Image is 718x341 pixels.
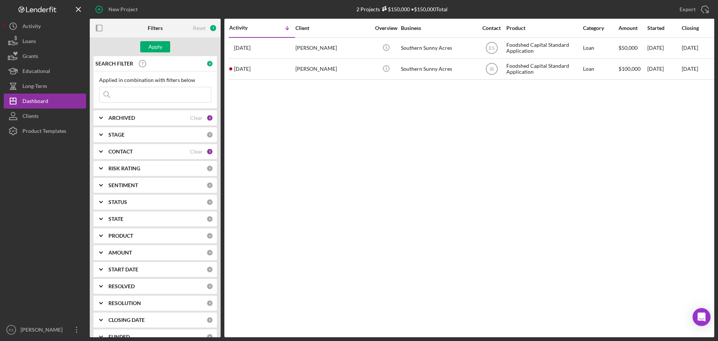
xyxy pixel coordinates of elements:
[4,109,86,124] button: Clients
[506,38,581,58] div: Foodshed Capital Standard Application
[583,25,618,31] div: Category
[22,109,39,125] div: Clients
[4,34,86,49] button: Loans
[190,149,203,155] div: Clear
[148,25,163,31] b: Filters
[108,233,133,239] b: PRODUCT
[22,79,47,95] div: Long-Term
[619,45,638,51] span: $50,000
[506,25,581,31] div: Product
[506,59,581,79] div: Foodshed Capital Standard Application
[19,322,67,339] div: [PERSON_NAME]
[206,216,213,222] div: 0
[295,59,370,79] div: [PERSON_NAME]
[108,334,130,340] b: FUNDED
[206,182,213,189] div: 0
[682,45,698,51] time: [DATE]
[234,45,251,51] time: 2025-07-09 23:51
[583,59,618,79] div: Loan
[206,60,213,67] div: 0
[619,59,647,79] div: $100,000
[22,124,66,140] div: Product Templates
[401,25,476,31] div: Business
[22,64,50,80] div: Educational
[4,49,86,64] button: Grants
[108,115,135,121] b: ARCHIVED
[22,34,36,51] div: Loans
[22,94,48,110] div: Dashboard
[682,66,698,72] time: [DATE]
[22,49,38,66] div: Grants
[206,115,213,121] div: 2
[209,24,217,32] div: 7
[206,283,213,290] div: 0
[4,94,86,109] button: Dashboard
[108,199,127,205] b: STATUS
[108,132,125,138] b: STAGE
[108,300,141,306] b: RESOLUTION
[401,38,476,58] div: Southern Sunny Acres
[583,38,618,58] div: Loan
[206,131,213,138] div: 0
[148,41,162,52] div: Apply
[4,19,86,34] button: Activity
[108,267,138,273] b: START DATE
[206,165,213,172] div: 0
[108,216,123,222] b: STATE
[206,148,213,155] div: 5
[90,2,145,17] button: New Project
[108,250,132,256] b: AMOUNT
[234,66,251,72] time: 2025-06-24 17:44
[229,25,262,31] div: Activity
[99,77,211,83] div: Applied in combination with filters below
[108,283,135,289] b: RESOLVED
[647,25,681,31] div: Started
[679,2,696,17] div: Export
[95,61,133,67] b: SEARCH FILTER
[9,328,14,332] text: ES
[619,25,647,31] div: Amount
[206,266,213,273] div: 0
[108,2,138,17] div: New Project
[206,232,213,239] div: 0
[647,38,681,58] div: [DATE]
[206,334,213,340] div: 0
[380,6,410,12] div: $150,000
[372,25,400,31] div: Overview
[190,115,203,121] div: Clear
[295,25,370,31] div: Client
[4,322,86,337] button: ES[PERSON_NAME]
[206,300,213,307] div: 0
[647,59,681,79] div: [DATE]
[490,67,494,72] text: IB
[478,25,506,31] div: Contact
[22,19,41,36] div: Activity
[108,165,140,171] b: RISK RATING
[672,2,714,17] button: Export
[206,249,213,256] div: 0
[356,6,448,12] div: 2 Projects • $150,000 Total
[108,182,138,188] b: SENTIMENT
[295,38,370,58] div: [PERSON_NAME]
[4,64,86,79] button: Educational
[693,308,711,326] div: Open Intercom Messenger
[4,79,86,94] button: Long-Term
[193,25,206,31] div: Reset
[206,199,213,205] div: 0
[4,124,86,138] button: Product Templates
[401,59,476,79] div: Southern Sunny Acres
[140,41,170,52] button: Apply
[206,317,213,323] div: 0
[108,317,145,323] b: CLOSING DATE
[108,149,133,155] b: CONTACT
[488,46,494,51] text: ES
